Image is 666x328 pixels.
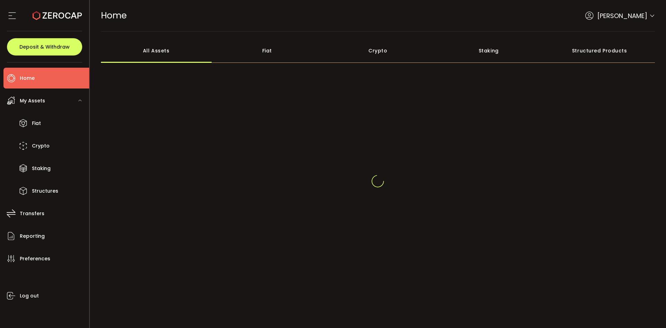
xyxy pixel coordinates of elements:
span: Structures [32,186,58,196]
div: Staking [433,39,544,63]
span: Fiat [32,118,41,128]
span: Deposit & Withdraw [19,44,70,49]
div: Crypto [323,39,434,63]
div: All Assets [101,39,212,63]
button: Deposit & Withdraw [7,38,82,56]
div: Structured Products [544,39,655,63]
span: Crypto [32,141,50,151]
span: [PERSON_NAME] [597,11,647,20]
span: Home [20,73,35,83]
span: Preferences [20,254,50,264]
span: Log out [20,291,39,301]
span: Home [101,9,127,22]
span: Reporting [20,231,45,241]
span: Transfers [20,209,44,219]
span: My Assets [20,96,45,106]
div: Fiat [212,39,323,63]
span: Staking [32,163,51,174]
